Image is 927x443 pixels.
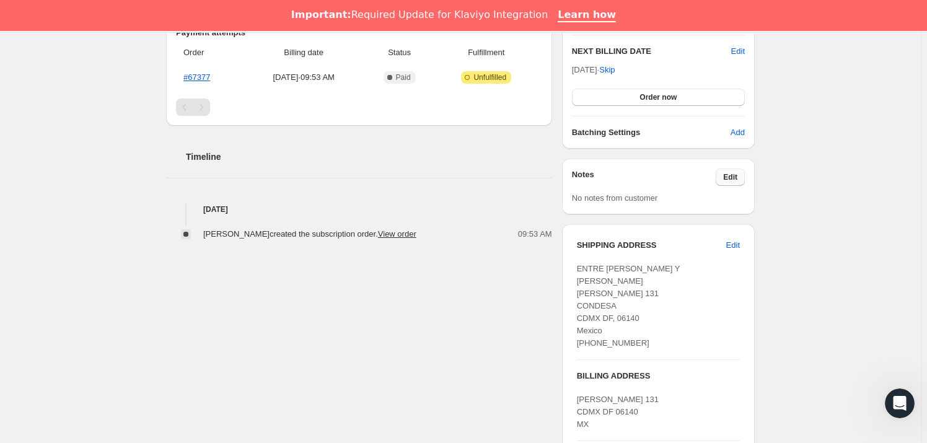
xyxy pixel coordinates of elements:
[572,126,731,139] h6: Batching Settings
[396,72,411,82] span: Paid
[723,172,737,182] span: Edit
[291,9,548,21] div: Required Update for Klaviyo Integration
[558,9,616,22] a: Learn how
[518,228,552,240] span: 09:53 AM
[577,370,740,382] h3: BILLING ADDRESS
[247,46,361,59] span: Billing date
[572,89,745,106] button: Order now
[572,45,731,58] h2: NEXT BILLING DATE
[473,72,506,82] span: Unfulfilled
[378,229,416,239] a: View order
[438,46,535,59] span: Fulfillment
[176,39,243,66] th: Order
[572,65,615,74] span: [DATE] ·
[183,72,210,82] a: #67377
[731,45,745,58] button: Edit
[166,203,552,216] h4: [DATE]
[203,229,416,239] span: [PERSON_NAME] created the subscription order.
[719,235,747,255] button: Edit
[592,60,622,80] button: Skip
[723,123,752,143] button: Add
[572,193,658,203] span: No notes from customer
[639,92,677,102] span: Order now
[716,169,745,186] button: Edit
[599,64,615,76] span: Skip
[726,239,740,252] span: Edit
[291,9,351,20] b: Important:
[731,126,745,139] span: Add
[247,71,361,84] span: [DATE] · 09:53 AM
[186,151,552,163] h2: Timeline
[577,264,680,348] span: ENTRE [PERSON_NAME] Y [PERSON_NAME] [PERSON_NAME] 131 CONDESA CDMX DF, 06140 Mexico [PHONE_NUMBER]
[885,388,915,418] iframe: Intercom live chat
[577,239,726,252] h3: SHIPPING ADDRESS
[577,395,659,429] span: [PERSON_NAME] 131 CDMX DF 06140 MX
[368,46,431,59] span: Status
[176,99,542,116] nav: Pagination
[572,169,716,186] h3: Notes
